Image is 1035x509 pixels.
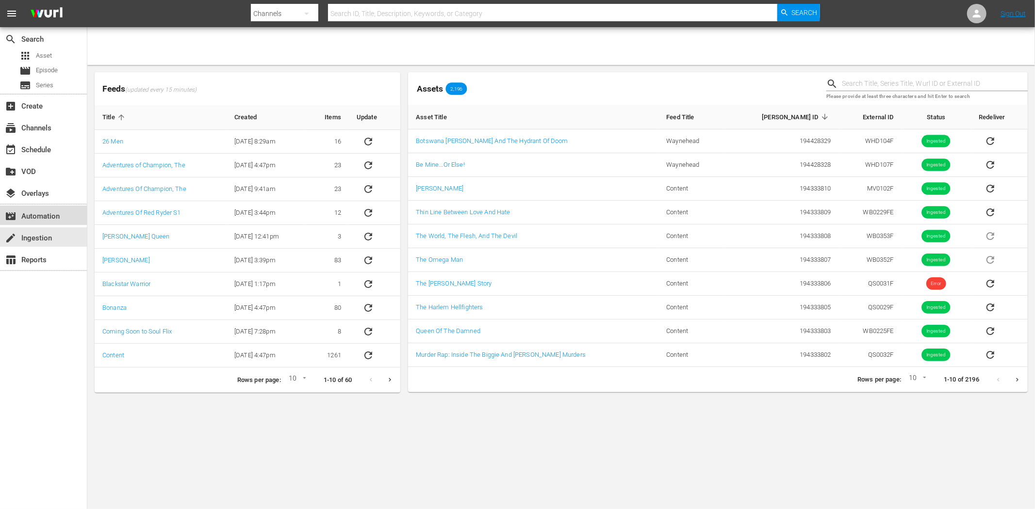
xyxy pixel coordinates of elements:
[416,137,568,144] a: Botswana [PERSON_NAME] And The Hydrant Of Doom
[5,188,16,199] span: Overlays
[839,153,902,177] td: WHD107F
[839,177,902,201] td: MV0102F
[724,224,839,248] td: 194333808
[36,65,58,75] span: Episode
[724,129,839,153] td: 194428329
[724,272,839,296] td: 194333806
[19,80,31,91] span: Series
[724,153,839,177] td: 194428328
[724,201,839,224] td: 194333809
[857,375,901,384] p: Rows per page:
[307,201,349,225] td: 12
[6,8,17,19] span: menu
[926,280,946,287] span: Error
[234,113,269,122] span: Created
[125,86,197,94] span: (updated every 15 minutes)
[5,232,16,244] span: Ingestion
[724,319,839,343] td: 194333803
[658,272,724,296] td: Content
[5,33,16,45] span: Search
[658,105,724,129] th: Feed Title
[658,248,724,272] td: Content
[324,376,352,385] p: 1-10 of 60
[971,105,1028,129] th: Redeliver
[227,296,307,320] td: [DATE] 4:47pm
[416,303,483,311] a: The Harlem Hellfighters
[839,224,902,248] td: WB0353F
[349,105,400,130] th: Update
[658,343,724,367] td: Content
[227,272,307,296] td: [DATE] 1:17pm
[922,161,951,169] span: Ingested
[658,201,724,224] td: Content
[380,370,399,389] button: Next page
[922,138,951,145] span: Ingested
[724,296,839,319] td: 194333805
[227,320,307,344] td: [DATE] 7:28pm
[5,144,16,156] span: Schedule
[102,185,186,192] a: Adventures Of Champion, The
[19,65,31,77] span: Episode
[724,177,839,201] td: 194333810
[724,343,839,367] td: 194333802
[307,320,349,344] td: 8
[95,105,400,367] table: sticky table
[905,372,928,387] div: 10
[102,351,124,359] a: Content
[416,161,465,168] a: Be Mine...Or Else!
[762,112,831,121] span: [PERSON_NAME] ID
[36,51,52,61] span: Asset
[307,130,349,154] td: 16
[417,84,443,94] span: Assets
[416,256,463,263] a: The Omega Man
[19,50,31,62] span: Asset
[102,161,185,169] a: Adventures of Champion, The
[777,4,820,21] button: Search
[658,224,724,248] td: Content
[285,373,308,387] div: 10
[307,296,349,320] td: 80
[5,122,16,134] span: Channels
[922,185,951,192] span: Ingested
[307,225,349,249] td: 3
[23,2,70,25] img: ans4CAIJ8jUAAAAAAAAAAAAAAAAAAAAAAAAgQb4GAAAAAAAAAAAAAAAAAAAAAAAAJMjXAAAAAAAAAAAAAAAAAAAAAAAAgAT5G...
[307,154,349,177] td: 23
[658,177,724,201] td: Content
[227,154,307,177] td: [DATE] 4:47pm
[36,80,53,90] span: Series
[839,296,902,319] td: QS0029F
[102,304,127,311] a: Bonanza
[839,272,902,296] td: QS0031F
[1001,10,1026,17] a: Sign Out
[922,328,951,335] span: Ingested
[922,233,951,240] span: Ingested
[839,129,902,153] td: WHD104F
[445,86,467,92] span: 2,196
[237,376,281,385] p: Rows per page:
[227,201,307,225] td: [DATE] 3:44pm
[307,249,349,272] td: 83
[416,185,463,192] a: [PERSON_NAME]
[839,248,902,272] td: WB0352F
[307,105,349,130] th: Items
[658,296,724,319] td: Content
[5,210,16,222] span: Automation
[658,153,724,177] td: Waynehead
[102,280,150,287] a: Blackstar Warrior
[307,272,349,296] td: 1
[102,328,172,335] a: Coming Soon to Soul Flix
[658,319,724,343] td: Content
[416,232,517,239] a: The World, The Flesh, And The Devil
[307,344,349,367] td: 1261
[408,105,1028,367] table: sticky table
[826,93,1028,101] p: Please provide at least three characters and hit Enter to search
[102,209,181,216] a: Adventures Of Red Ryder S1
[839,105,902,129] th: External ID
[102,233,170,240] a: [PERSON_NAME] Queen
[416,351,586,358] a: Murder Rap: Inside The Biggie And [PERSON_NAME] Murders
[724,248,839,272] td: 194333807
[227,177,307,201] td: [DATE] 9:41am
[227,344,307,367] td: [DATE] 4:47pm
[416,208,510,216] a: Thin Line Between Love And Hate
[5,166,16,177] span: VOD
